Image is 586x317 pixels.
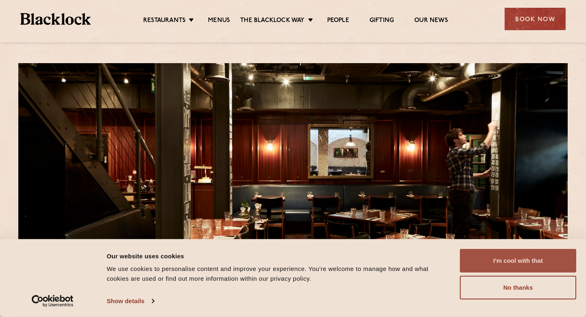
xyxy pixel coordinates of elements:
[107,251,450,261] div: Our website uses cookies
[107,295,154,307] a: Show details
[240,17,304,26] a: The Blacklock Way
[107,264,450,284] div: We use cookies to personalise content and improve your experience. You're welcome to manage how a...
[20,13,91,25] img: BL_Textured_Logo-footer-cropped.svg
[370,17,394,26] a: Gifting
[208,17,230,26] a: Menus
[460,276,576,299] button: No thanks
[17,295,88,307] a: Usercentrics Cookiebot - opens in a new window
[327,17,349,26] a: People
[505,8,566,30] div: Book Now
[414,17,448,26] a: Our News
[143,17,186,26] a: Restaurants
[460,249,576,273] button: I'm cool with that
